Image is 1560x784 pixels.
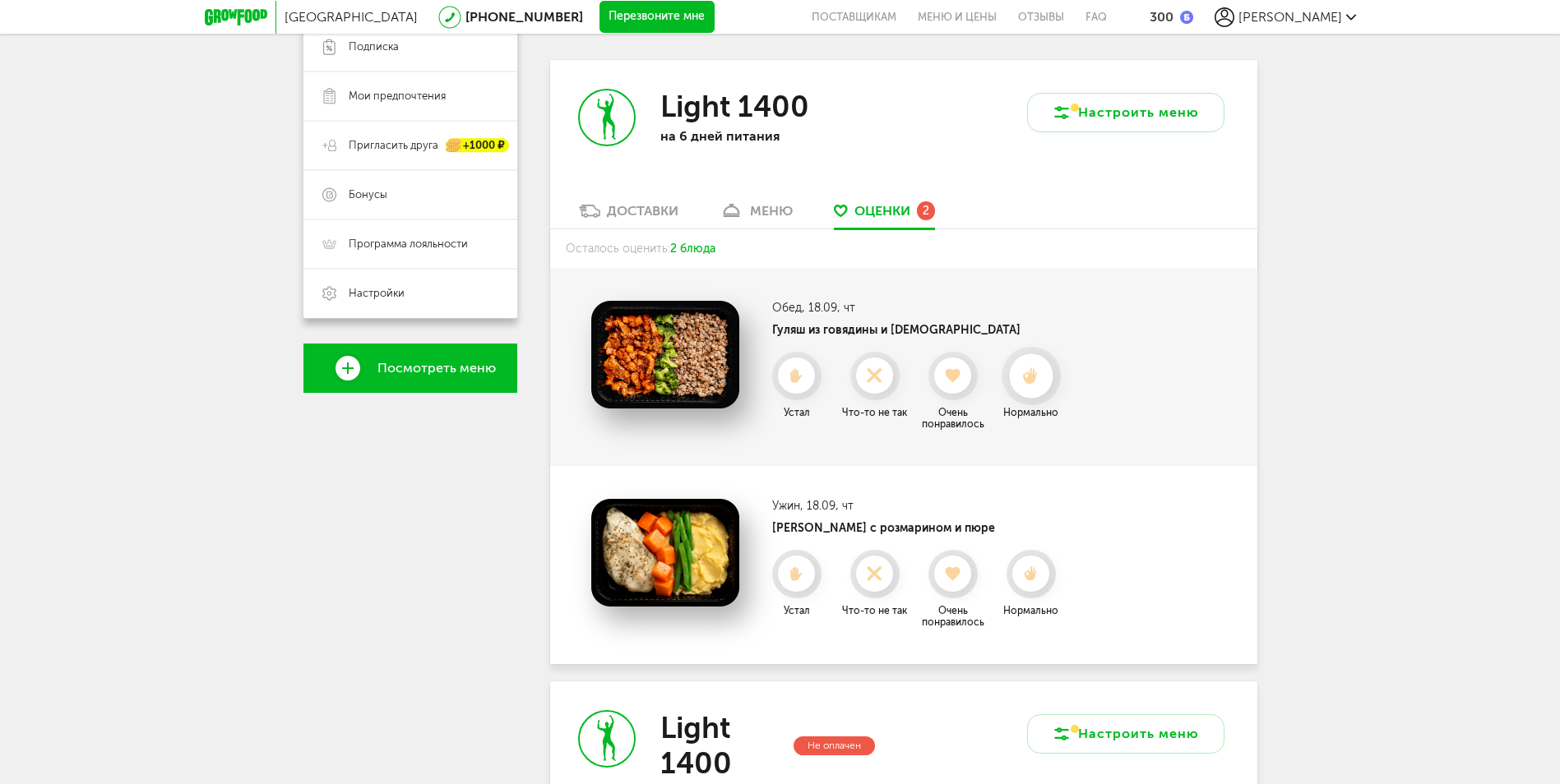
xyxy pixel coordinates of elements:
span: Оценки [854,203,910,219]
p: на 6 дней питания [660,128,874,144]
div: Доставки [607,203,678,219]
h3: Light 1400 [660,89,809,124]
a: Бонусы [303,170,517,219]
div: Не оплачен [794,736,875,755]
h3: Ужин [772,499,1068,513]
span: Пригласить друга [349,138,438,153]
a: Оценки 2 [826,202,943,228]
img: bonus_b.cdccf46.png [1180,11,1193,24]
div: Что-то не так [838,407,912,418]
a: Программа лояльности [303,219,517,269]
a: Настройки [303,269,517,318]
span: [GEOGRAPHIC_DATA] [285,9,418,25]
a: меню [711,202,801,228]
h4: Гуляш из говядины и [DEMOGRAPHIC_DATA] [772,323,1068,337]
span: , 18.09, чт [800,499,854,513]
button: Настроить меню [1027,93,1224,132]
a: Мои предпочтения [303,71,517,121]
a: Доставки [571,202,687,228]
a: [PHONE_NUMBER] [465,9,583,25]
div: меню [750,203,793,219]
div: Очень понравилось [916,407,990,430]
button: Настроить меню [1027,714,1224,754]
div: Осталось оценить: [550,229,1257,268]
div: Устал [760,605,834,616]
img: Гуляш из говядины и гречка [591,301,739,408]
button: Перезвоните мне [599,1,715,34]
span: Программа лояльности [349,237,468,251]
div: +1000 ₽ [447,139,509,153]
a: Пригласить друга +1000 ₽ [303,121,517,170]
h3: Light 1400 [660,710,789,781]
div: 300 [1150,9,1173,25]
h1: Заказы [550,16,1257,37]
div: Что-то не так [838,605,912,616]
div: Нормально [994,407,1068,418]
span: Посмотреть меню [377,361,496,376]
img: Курица с розмарином и пюре [591,499,739,606]
span: [PERSON_NAME] [1238,9,1342,25]
span: Настройки [349,286,405,301]
a: Посмотреть меню [303,344,517,393]
h3: Обед [772,301,1068,315]
span: Бонусы [349,187,387,202]
a: Подписка [303,22,517,71]
span: Подписка [349,39,399,54]
h4: [PERSON_NAME] с розмарином и пюре [772,521,1068,535]
span: , 18.09, чт [802,301,855,315]
span: Мои предпочтения [349,89,446,104]
div: Нормально [994,605,1068,616]
span: 2 блюда [670,242,715,256]
div: Устал [760,407,834,418]
div: 2 [917,201,935,219]
div: Очень понравилось [916,605,990,628]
